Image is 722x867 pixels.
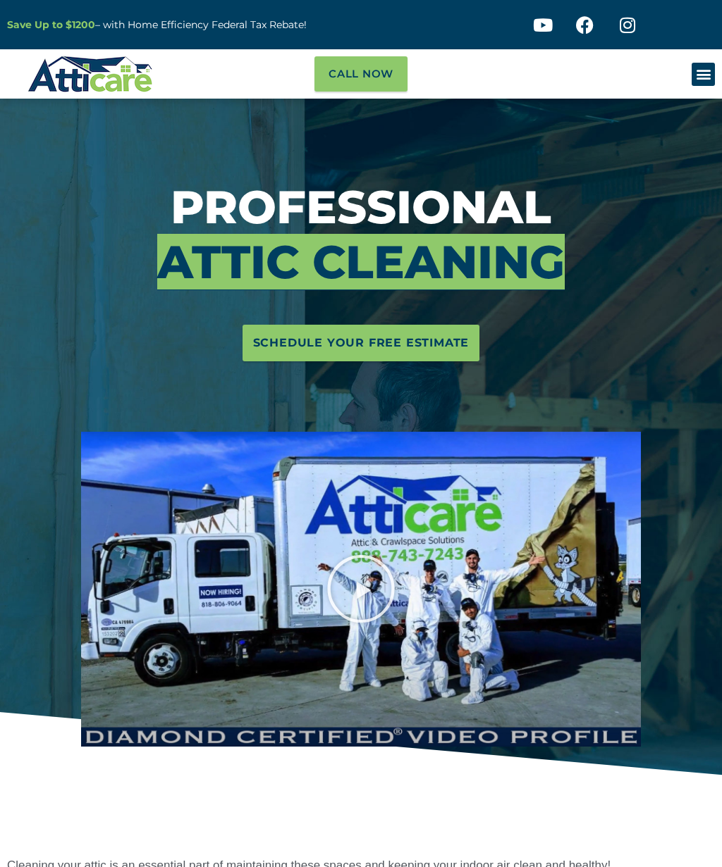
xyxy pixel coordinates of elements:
div: Play Video [326,554,396,624]
h3: Professional [11,180,711,289]
p: – with Home Efficiency Federal Tax Rebate! [7,17,354,33]
a: Schedule Your Free Estimate [243,325,480,361]
a: Call Now [314,56,408,92]
a: Save Up to $1200 [7,18,95,31]
span: Schedule Your Free Estimate [253,332,470,354]
span: Attic Cleaning [157,235,565,289]
div: Menu Toggle [692,63,715,86]
span: Call Now [329,63,393,85]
